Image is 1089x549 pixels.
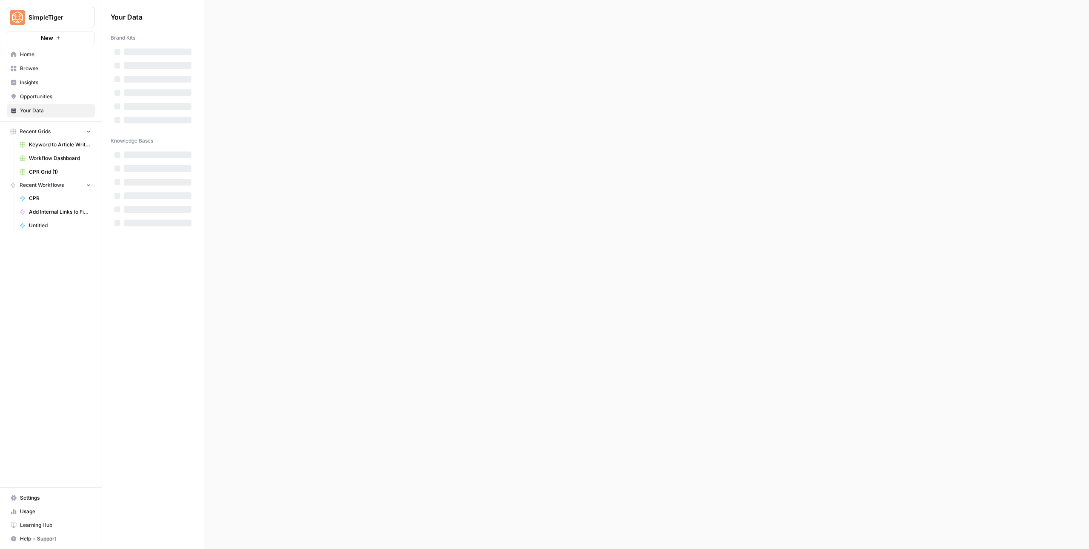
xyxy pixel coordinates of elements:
[7,104,95,117] a: Your Data
[16,152,95,165] a: Workflow Dashboard
[16,219,95,232] a: Untitled
[7,505,95,518] a: Usage
[7,7,95,28] button: Workspace: SimpleTiger
[20,93,91,100] span: Opportunities
[41,34,53,42] span: New
[20,79,91,86] span: Insights
[29,154,91,162] span: Workflow Dashboard
[20,128,51,135] span: Recent Grids
[20,51,91,58] span: Home
[29,222,91,229] span: Untitled
[111,34,135,42] span: Brand Kits
[16,205,95,219] a: Add Internal Links to Final Copy
[20,494,91,502] span: Settings
[20,181,64,189] span: Recent Workflows
[20,521,91,529] span: Learning Hub
[7,31,95,44] button: New
[29,141,91,149] span: Keyword to Article Writer (R-Z)
[7,518,95,532] a: Learning Hub
[20,65,91,72] span: Browse
[16,192,95,205] a: CPR
[7,76,95,89] a: Insights
[20,508,91,515] span: Usage
[111,137,153,145] span: Knowledge Bases
[7,62,95,75] a: Browse
[7,491,95,505] a: Settings
[10,10,25,25] img: SimpleTiger Logo
[29,194,91,202] span: CPR
[29,13,80,22] span: SimpleTiger
[29,168,91,176] span: CPR Grid (1)
[7,48,95,61] a: Home
[7,179,95,192] button: Recent Workflows
[7,532,95,546] button: Help + Support
[29,208,91,216] span: Add Internal Links to Final Copy
[7,125,95,138] button: Recent Grids
[16,165,95,179] a: CPR Grid (1)
[111,12,185,22] span: Your Data
[16,138,95,152] a: Keyword to Article Writer (R-Z)
[7,90,95,103] a: Opportunities
[20,535,91,543] span: Help + Support
[20,107,91,114] span: Your Data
